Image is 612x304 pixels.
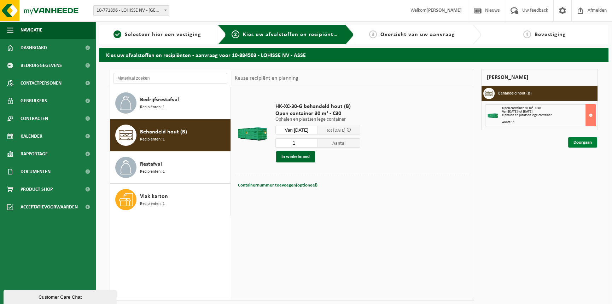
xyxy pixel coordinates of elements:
h3: Behandeld hout (B) [498,88,532,99]
span: Bedrijfsrestafval [140,96,179,104]
span: Contactpersonen [21,74,62,92]
span: Navigatie [21,21,42,39]
iframe: chat widget [4,288,118,304]
span: Aantal [318,138,360,148]
span: Contracten [21,110,48,127]
span: Recipiënten: 1 [140,168,165,175]
span: Selecteer hier een vestiging [125,32,201,38]
span: Kies uw afvalstoffen en recipiënten [243,32,340,38]
input: Selecteer datum [275,126,318,134]
div: [PERSON_NAME] [481,69,598,86]
span: Rapportage [21,145,48,163]
h2: Kies uw afvalstoffen en recipiënten - aanvraag voor 10-884503 - LOHISSE NV - ASSE [99,48,608,62]
span: Open container 30 m³ - C30 [502,106,541,110]
button: Bedrijfsrestafval Recipiënten: 1 [110,87,231,119]
span: Open container 30 m³ - C30 [275,110,360,117]
strong: [PERSON_NAME] [426,8,462,13]
span: Gebruikers [21,92,47,110]
span: Dashboard [21,39,47,57]
span: 4 [523,30,531,38]
div: Aantal: 1 [502,121,596,124]
a: Doorgaan [568,137,597,148]
span: Containernummer toevoegen(optioneel) [238,183,317,188]
span: Bevestiging [535,32,566,38]
button: Restafval Recipiënten: 1 [110,151,231,184]
span: 10-771896 - LOHISSE NV - ASSE [94,6,169,16]
span: Behandeld hout (B) [140,128,187,136]
a: 1Selecteer hier een vestiging [103,30,212,39]
span: 10-771896 - LOHISSE NV - ASSE [93,5,169,16]
span: Documenten [21,163,51,180]
span: Overzicht van uw aanvraag [380,32,455,38]
span: Restafval [140,160,162,168]
button: Behandeld hout (B) Recipiënten: 1 [110,119,231,151]
span: Product Shop [21,180,53,198]
span: Recipiënten: 1 [140,201,165,207]
span: Acceptatievoorwaarden [21,198,78,216]
span: Kalender [21,127,42,145]
span: 3 [369,30,377,38]
div: Keuze recipiënt en planning [231,69,302,87]
input: Materiaal zoeken [113,73,227,84]
span: tot [DATE] [327,128,345,133]
span: Vlak karton [140,192,168,201]
button: Containernummer toevoegen(optioneel) [237,180,318,190]
span: Recipiënten: 1 [140,104,165,111]
strong: Van [DATE] tot [DATE] [502,110,532,114]
span: 2 [232,30,239,38]
button: Vlak karton Recipiënten: 1 [110,184,231,216]
span: HK-XC-30-G behandeld hout (B) [275,103,360,110]
div: Ophalen en plaatsen lege container [502,114,596,117]
span: Bedrijfsgegevens [21,57,62,74]
span: Recipiënten: 1 [140,136,165,143]
button: In winkelmand [276,151,315,162]
p: Ophalen en plaatsen lege container [275,117,360,122]
span: 1 [113,30,121,38]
